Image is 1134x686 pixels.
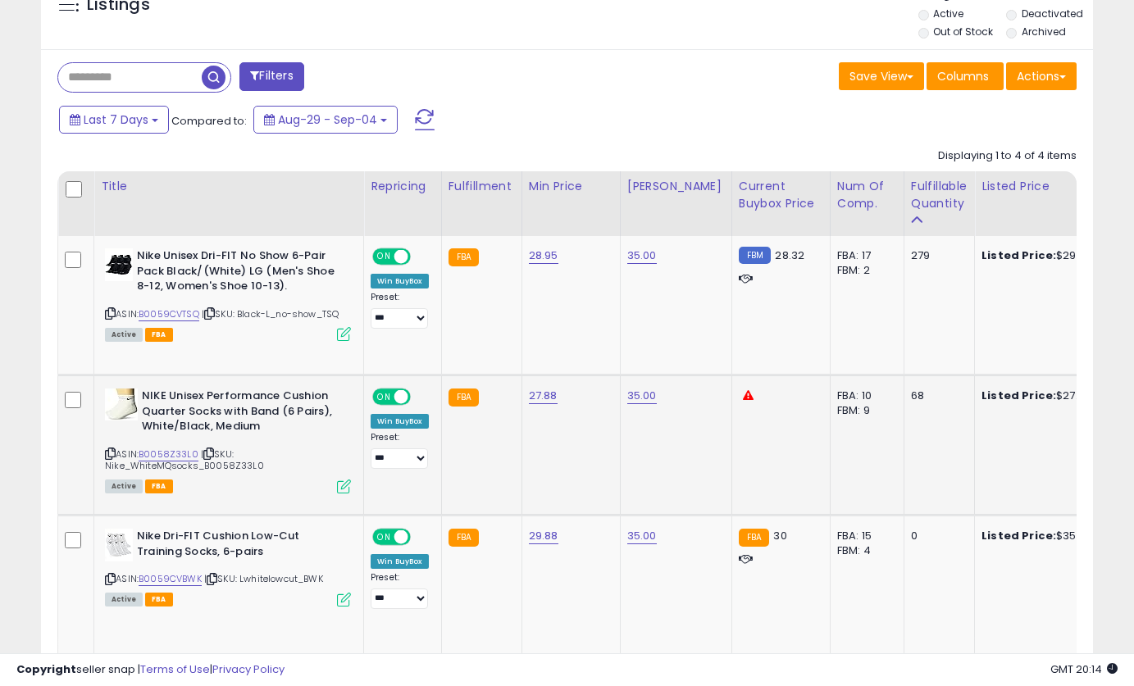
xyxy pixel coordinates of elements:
[408,250,435,264] span: OFF
[449,178,515,195] div: Fulfillment
[529,178,613,195] div: Min Price
[837,263,891,278] div: FBM: 2
[837,178,897,212] div: Num of Comp.
[981,388,1118,403] div: $27.88
[911,388,962,403] div: 68
[911,529,962,543] div: 0
[839,62,924,90] button: Save View
[142,388,341,438] b: NIKE Unisex Performance Cushion Quarter Socks with Band (6 Pairs), White/Black, Medium
[105,248,351,339] div: ASIN:
[253,106,398,134] button: Aug-29 - Sep-04
[105,593,143,606] span: All listings currently available for purchase on Amazon
[139,447,198,461] a: B0058Z33L0
[145,593,173,606] span: FBA
[739,529,769,547] small: FBA
[408,390,435,404] span: OFF
[981,528,1056,543] b: Listed Price:
[137,248,336,298] b: Nike Unisex Dri-FIT No Show 6-Pair Pack Black/(White) LG (Men's Shoe 8-12, Women's Shoe 10-13).
[16,661,76,677] strong: Copyright
[202,307,339,320] span: | SKU: Black-L_no-show_TSQ
[739,178,823,212] div: Current Buybox Price
[837,403,891,418] div: FBM: 9
[101,178,357,195] div: Title
[937,68,989,84] span: Columns
[837,248,891,263] div: FBA: 17
[374,530,394,544] span: ON
[371,572,429,609] div: Preset:
[278,111,377,128] span: Aug-29 - Sep-04
[371,414,429,429] div: Win BuyBox
[775,248,804,263] span: 28.32
[374,390,394,404] span: ON
[981,529,1118,543] div: $35.00
[1006,62,1077,90] button: Actions
[837,543,891,558] div: FBM: 4
[529,528,558,544] a: 29.88
[933,25,993,39] label: Out of Stock
[627,178,725,195] div: [PERSON_NAME]
[449,248,479,266] small: FBA
[212,661,285,677] a: Privacy Policy
[938,148,1077,164] div: Displaying 1 to 4 of 4 items
[933,7,963,20] label: Active
[16,662,285,678] div: seller snap | |
[140,661,210,677] a: Terms of Use
[837,529,891,543] div: FBA: 15
[239,62,303,91] button: Filters
[105,447,264,472] span: | SKU: Nike_WhiteMQsocks_B0058Z33L0
[927,62,1004,90] button: Columns
[773,528,786,543] span: 30
[105,248,133,281] img: 41Icpuj9XcL._SL40_.jpg
[1022,25,1066,39] label: Archived
[449,529,479,547] small: FBA
[105,388,138,420] img: 41XMFwz1GYL._SL40_.jpg
[105,529,351,605] div: ASIN:
[981,178,1123,195] div: Listed Price
[204,572,323,585] span: | SKU: Lwhitelowcut_BWK
[105,529,133,561] img: 41mcsG7JH5L._SL40_.jpg
[1022,7,1083,20] label: Deactivated
[371,274,429,288] div: Win BuyBox
[374,250,394,264] span: ON
[139,307,199,321] a: B0059CVTSQ
[145,479,173,493] span: FBA
[911,248,962,263] div: 279
[59,106,169,134] button: Last 7 Days
[371,432,429,469] div: Preset:
[408,530,435,544] span: OFF
[105,388,351,492] div: ASIN:
[145,328,173,342] span: FBA
[105,328,143,342] span: All listings currently available for purchase on Amazon
[105,479,143,493] span: All listings currently available for purchase on Amazon
[529,388,558,404] a: 27.88
[449,388,479,407] small: FBA
[627,248,657,264] a: 35.00
[981,248,1118,263] div: $29.01
[627,388,657,404] a: 35.00
[137,529,336,563] b: Nike Dri-FIT Cushion Low-Cut Training Socks, 6-pairs
[529,248,558,264] a: 28.95
[371,178,435,195] div: Repricing
[739,247,771,264] small: FBM
[1050,661,1118,677] span: 2025-09-12 20:14 GMT
[171,113,247,129] span: Compared to:
[84,111,148,128] span: Last 7 Days
[371,292,429,329] div: Preset:
[627,528,657,544] a: 35.00
[981,248,1056,263] b: Listed Price:
[837,388,891,403] div: FBA: 10
[139,572,202,586] a: B0059CVBWK
[371,554,429,569] div: Win BuyBox
[911,178,968,212] div: Fulfillable Quantity
[981,388,1056,403] b: Listed Price:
